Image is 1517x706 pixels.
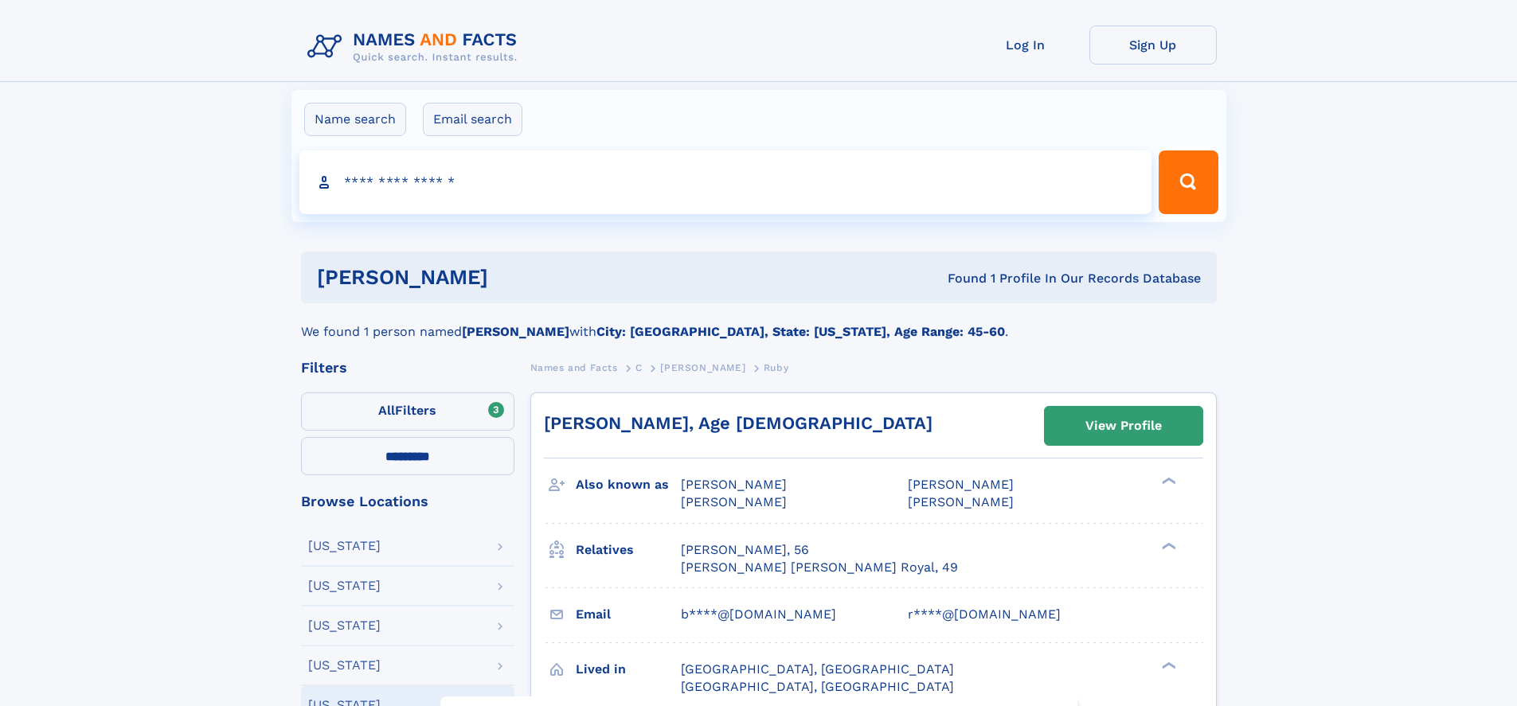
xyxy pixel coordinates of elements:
h3: Lived in [576,656,681,683]
div: Filters [301,361,514,375]
div: [US_STATE] [308,619,381,632]
a: [PERSON_NAME], Age [DEMOGRAPHIC_DATA] [544,413,932,433]
div: ❯ [1158,476,1177,486]
h3: Relatives [576,536,681,564]
div: [US_STATE] [308,659,381,672]
span: [GEOGRAPHIC_DATA], [GEOGRAPHIC_DATA] [681,679,954,694]
span: Ruby [764,362,788,373]
h1: [PERSON_NAME] [317,267,718,287]
a: [PERSON_NAME], 56 [681,541,809,559]
span: [PERSON_NAME] [908,494,1014,509]
a: Sign Up [1089,25,1217,64]
span: [PERSON_NAME] [908,477,1014,492]
a: Names and Facts [530,357,618,377]
span: All [378,403,395,418]
a: [PERSON_NAME] [PERSON_NAME] Royal, 49 [681,559,958,576]
b: [PERSON_NAME] [462,324,569,339]
label: Filters [301,392,514,431]
h3: Email [576,601,681,628]
span: [PERSON_NAME] [660,362,745,373]
h3: Also known as [576,471,681,498]
div: [US_STATE] [308,579,381,592]
span: [PERSON_NAME] [681,477,787,492]
span: C [635,362,643,373]
b: City: [GEOGRAPHIC_DATA], State: [US_STATE], Age Range: 45-60 [596,324,1005,339]
a: View Profile [1045,407,1202,445]
div: We found 1 person named with . [301,303,1217,341]
a: [PERSON_NAME] [660,357,745,377]
label: Name search [304,103,406,136]
div: Found 1 Profile In Our Records Database [717,270,1201,287]
div: ❯ [1158,540,1177,551]
div: View Profile [1085,408,1162,444]
label: Email search [423,103,522,136]
div: Browse Locations [301,494,514,509]
div: ❯ [1158,660,1177,670]
input: search input [299,150,1152,214]
img: Logo Names and Facts [301,25,530,68]
span: [GEOGRAPHIC_DATA], [GEOGRAPHIC_DATA] [681,661,954,677]
a: C [635,357,643,377]
div: [US_STATE] [308,540,381,552]
button: Search Button [1159,150,1218,214]
a: Log In [962,25,1089,64]
span: [PERSON_NAME] [681,494,787,509]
